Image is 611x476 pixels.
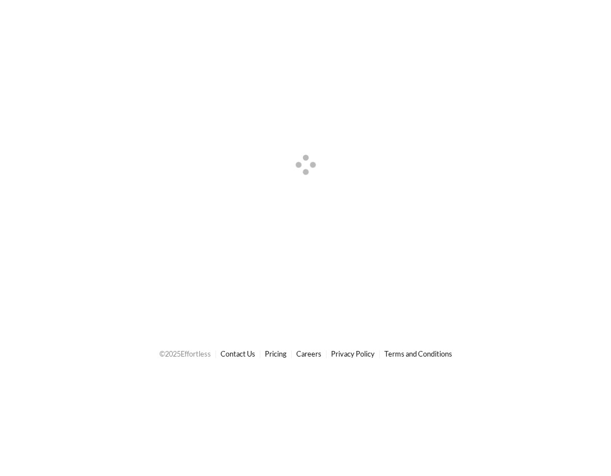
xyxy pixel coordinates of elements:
[384,349,452,358] a: Terms and Conditions
[159,349,211,358] span: © 2025 Effortless
[265,349,287,358] a: Pricing
[331,349,375,358] a: Privacy Policy
[220,349,255,358] a: Contact Us
[296,349,321,358] a: Careers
